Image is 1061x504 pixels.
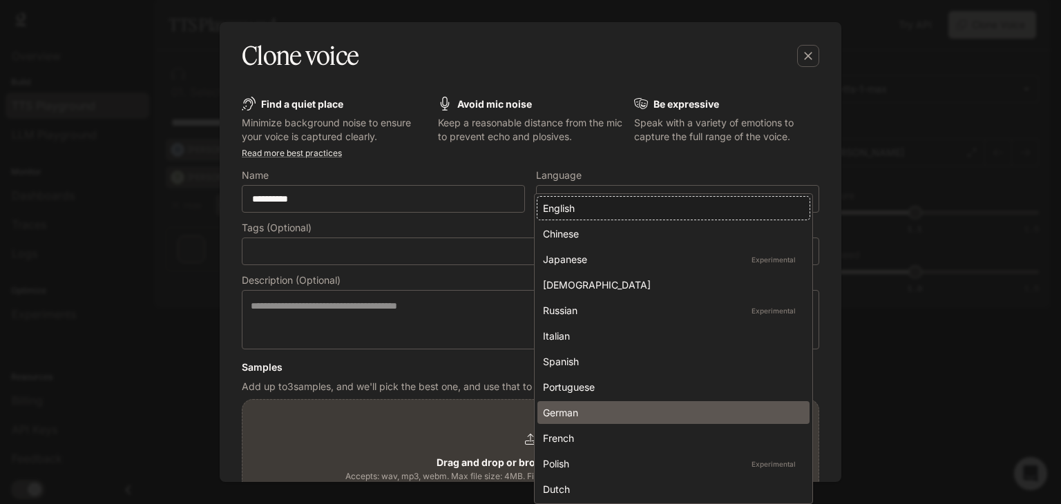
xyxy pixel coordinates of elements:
p: Experimental [749,304,799,317]
div: Polish [543,456,799,471]
div: Portuguese [543,380,799,394]
div: Italian [543,329,799,343]
div: English [543,201,799,215]
div: Russian [543,303,799,318]
div: Chinese [543,226,799,241]
div: Japanese [543,252,799,266]
div: German [543,405,799,420]
div: [DEMOGRAPHIC_DATA] [543,278,799,292]
div: Spanish [543,354,799,369]
div: Dutch [543,482,799,496]
div: French [543,431,799,445]
p: Experimental [749,458,799,470]
p: Experimental [749,253,799,266]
